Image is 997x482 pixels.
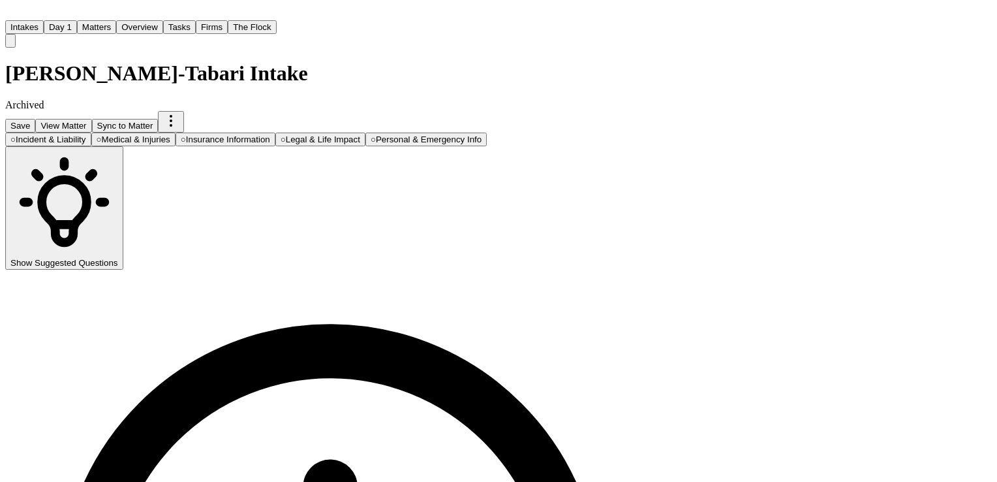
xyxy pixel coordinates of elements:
[228,21,277,32] a: The Flock
[77,20,116,34] button: Matters
[196,20,228,34] button: Firms
[5,133,91,146] button: Go to Incident & Liability
[5,21,44,32] a: Intakes
[196,21,228,32] a: Firms
[286,135,360,144] span: Legal & Life Impact
[77,21,116,32] a: Matters
[5,119,35,133] button: Save
[116,21,163,32] a: Overview
[158,111,184,133] button: More actions
[5,99,44,110] span: Archived
[44,21,77,32] a: Day 1
[376,135,482,144] span: Personal & Emergency Info
[163,21,196,32] a: Tasks
[365,133,487,146] button: Go to Personal & Emergency Info
[275,133,365,146] button: Go to Legal & Life Impact
[5,146,123,270] button: Show Suggested Questions
[181,135,186,144] span: ○
[281,135,286,144] span: ○
[97,135,102,144] span: ○
[102,135,170,144] span: Medical & Injuries
[91,133,176,146] button: Go to Medical & Injuries
[10,135,16,144] span: ○
[92,119,159,133] button: Sync to Matter
[44,20,77,34] button: Day 1
[5,61,655,86] h1: [PERSON_NAME]-Tabari Intake
[371,135,376,144] span: ○
[35,119,91,133] button: View Matter
[5,8,21,20] a: Home
[228,20,277,34] button: The Flock
[116,20,163,34] button: Overview
[176,133,275,146] button: Go to Insurance Information
[16,135,85,144] span: Incident & Liability
[163,20,196,34] button: Tasks
[5,5,21,18] img: Finch Logo
[186,135,270,144] span: Insurance Information
[5,20,44,34] button: Intakes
